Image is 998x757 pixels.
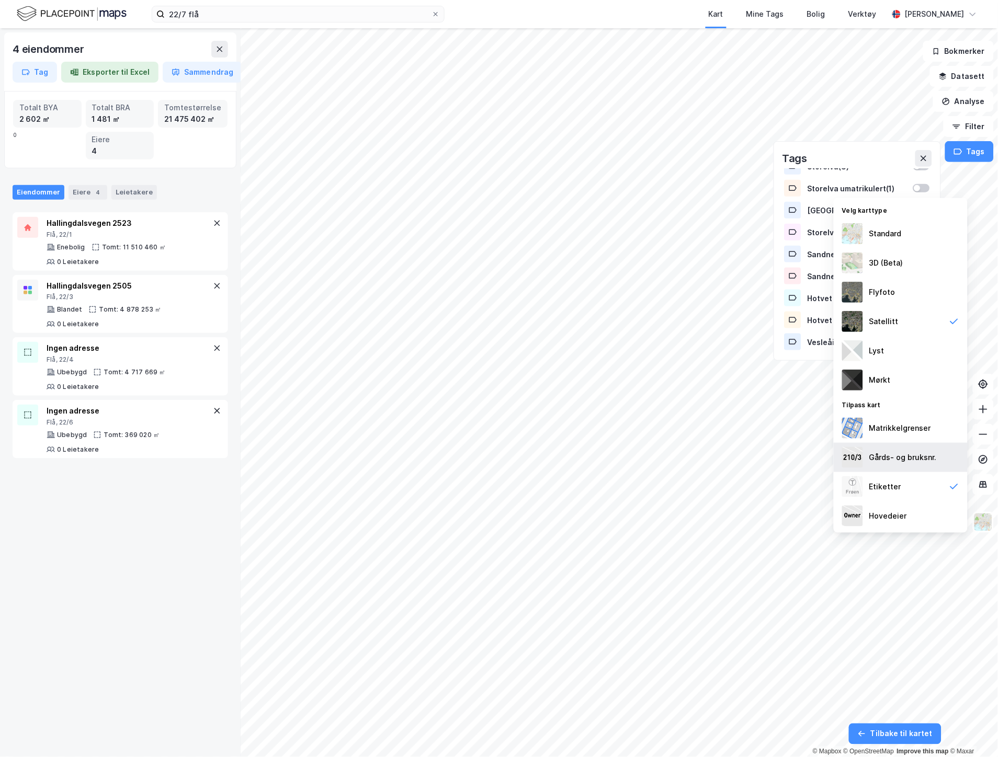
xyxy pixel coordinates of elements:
[782,150,808,167] div: Tags
[808,184,907,193] div: Storelva umatrikulert ( 1 )
[808,272,907,281] div: Sandnes bib ( 2 )
[163,62,242,83] button: Sammendrag
[842,282,863,303] img: Z
[93,187,103,198] div: 4
[842,476,863,497] img: Z
[104,368,165,376] div: Tomt: 4 717 669 ㎡
[808,316,907,325] div: Hotvet Næringspark ( 1 )
[13,41,86,58] div: 4 eiendommer
[844,748,894,755] a: OpenStreetMap
[19,113,75,125] div: 2 602 ㎡
[869,480,901,493] div: Etiketter
[47,418,211,427] div: Flå, 22/6
[944,116,994,137] button: Filter
[47,355,211,364] div: Flå, 22/4
[47,231,211,239] div: Flå, 22/1
[709,8,723,20] div: Kart
[842,447,863,468] img: cadastreKeys.547ab17ec502f5a4ef2b.jpeg
[57,431,87,439] div: Ubebygd
[808,250,907,259] div: Sandnes Elvagata ( 1 )
[869,374,891,386] div: Mørkt
[923,41,994,62] button: Bokmerker
[905,8,965,20] div: [PERSON_NAME]
[92,102,148,113] div: Totalt BRA
[57,258,99,266] div: 0 Leietakere
[92,145,148,157] div: 4
[47,342,211,354] div: Ingen adresse
[99,305,161,314] div: Tomt: 4 878 253 ㎡
[808,206,907,215] div: [GEOGRAPHIC_DATA]/[GEOGRAPHIC_DATA] ( 4 )
[897,748,949,755] a: Improve this map
[808,338,907,347] div: Vesleåi ( 4 )
[842,506,863,526] img: majorOwner.b5e170eddb5c04bfeeff.jpeg
[973,512,993,532] img: Z
[102,243,166,251] div: Tomt: 11 510 460 ㎡
[111,185,157,200] div: Leietakere
[842,340,863,361] img: luj3wr1y2y3+OchiMxRmMxRlscgabnMEmZ7DJGWxyBpucwSZnsMkZbHIGm5zBJmewyRlscgabnMEmZ7DJGWxyBpucwSZnsMkZ...
[17,5,127,23] img: logo.f888ab2527a4732fd821a326f86c7f29.svg
[57,383,99,391] div: 0 Leietakere
[945,141,994,162] button: Tags
[930,66,994,87] button: Datasett
[849,724,942,744] button: Tilbake til kartet
[842,253,863,273] img: Z
[834,200,968,219] div: Velg karttype
[869,227,902,240] div: Standard
[834,395,968,414] div: Tilpass kart
[842,311,863,332] img: 9k=
[869,286,895,299] div: Flyfoto
[869,345,884,357] div: Lyst
[842,223,863,244] img: Z
[47,217,211,230] div: Hallingdalsvegen 2523
[933,91,994,112] button: Analyse
[92,113,148,125] div: 1 481 ㎡
[746,8,784,20] div: Mine Tags
[57,445,99,454] div: 0 Leietakere
[807,8,825,20] div: Bolig
[164,113,221,125] div: 21 475 402 ㎡
[19,102,75,113] div: Totalt BYA
[869,257,903,269] div: 3D (Beta)
[808,294,907,303] div: Hotvet Boligpark ( 5 )
[848,8,877,20] div: Verktøy
[57,320,99,328] div: 0 Leietakere
[165,6,432,22] input: Søk på adresse, matrikkel, gårdeiere, leietakere eller personer
[842,418,863,439] img: cadastreBorders.cfe08de4b5ddd52a10de.jpeg
[92,134,148,145] div: Eiere
[813,748,842,755] a: Mapbox
[869,510,907,522] div: Hovedeier
[57,305,82,314] div: Blandet
[69,185,107,200] div: Eiere
[47,293,211,301] div: Flå, 22/3
[869,315,899,328] div: Satellitt
[869,422,931,434] div: Matrikkelgrenser
[57,243,85,251] div: Enebolig
[47,405,211,417] div: Ingen adresse
[61,62,158,83] button: Eksporter til Excel
[946,707,998,757] iframe: Chat Widget
[842,370,863,391] img: nCdM7BzjoCAAAAAElFTkSuQmCC
[104,431,160,439] div: Tomt: 369 020 ㎡
[13,62,57,83] button: Tag
[808,228,907,237] div: Storelva fallrett ( 2 )
[57,368,87,376] div: Ubebygd
[13,100,228,159] div: 0
[47,280,211,292] div: Hallingdalsvegen 2505
[13,185,64,200] div: Eiendommer
[869,451,937,464] div: Gårds- og bruksnr.
[164,102,221,113] div: Tomtestørrelse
